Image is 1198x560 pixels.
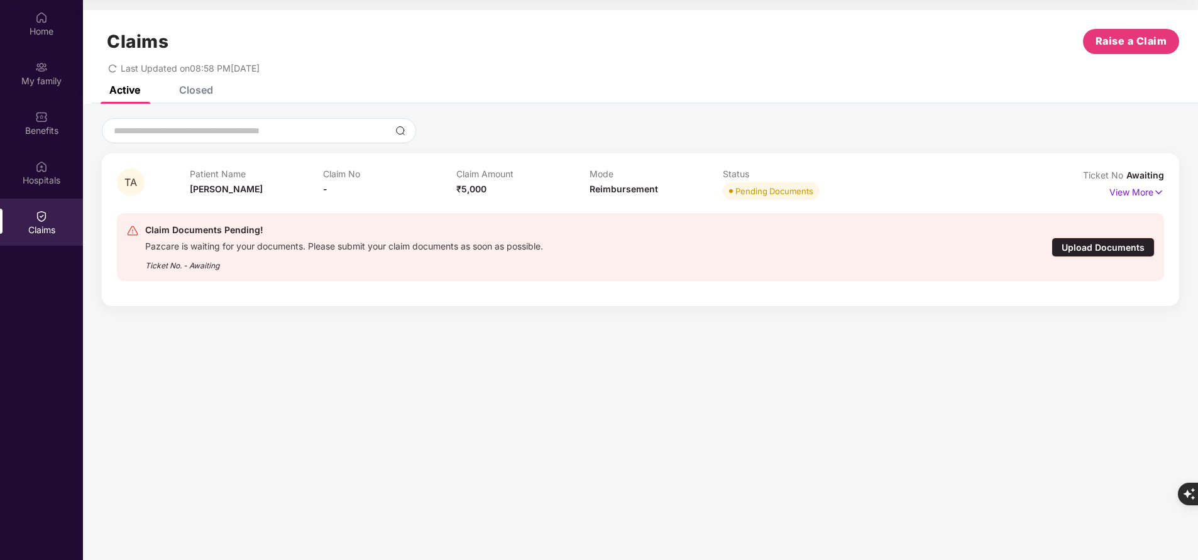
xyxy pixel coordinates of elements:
[323,184,327,194] span: -
[35,160,48,173] img: svg+xml;base64,PHN2ZyBpZD0iSG9zcGl0YWxzIiB4bWxucz0iaHR0cDovL3d3dy53My5vcmcvMjAwMC9zdmciIHdpZHRoPS...
[126,224,139,237] img: svg+xml;base64,PHN2ZyB4bWxucz0iaHR0cDovL3d3dy53My5vcmcvMjAwMC9zdmciIHdpZHRoPSIyNCIgaGVpZ2h0PSIyNC...
[1109,182,1164,199] p: View More
[108,63,117,74] span: redo
[124,177,137,188] span: TA
[190,168,323,179] p: Patient Name
[1096,33,1167,49] span: Raise a Claim
[590,168,723,179] p: Mode
[1126,170,1164,180] span: Awaiting
[395,126,405,136] img: svg+xml;base64,PHN2ZyBpZD0iU2VhcmNoLTMyeDMyIiB4bWxucz0iaHR0cDovL3d3dy53My5vcmcvMjAwMC9zdmciIHdpZH...
[35,210,48,222] img: svg+xml;base64,PHN2ZyBpZD0iQ2xhaW0iIHhtbG5zPSJodHRwOi8vd3d3LnczLm9yZy8yMDAwL3N2ZyIgd2lkdGg9IjIwIi...
[1083,170,1126,180] span: Ticket No
[109,84,140,96] div: Active
[35,111,48,123] img: svg+xml;base64,PHN2ZyBpZD0iQmVuZWZpdHMiIHhtbG5zPSJodHRwOi8vd3d3LnczLm9yZy8yMDAwL3N2ZyIgd2lkdGg9Ij...
[1153,185,1164,199] img: svg+xml;base64,PHN2ZyB4bWxucz0iaHR0cDovL3d3dy53My5vcmcvMjAwMC9zdmciIHdpZHRoPSIxNyIgaGVpZ2h0PSIxNy...
[456,184,486,194] span: ₹5,000
[121,63,260,74] span: Last Updated on 08:58 PM[DATE]
[735,185,813,197] div: Pending Documents
[145,252,543,272] div: Ticket No. - Awaiting
[190,184,263,194] span: [PERSON_NAME]
[1083,29,1179,54] button: Raise a Claim
[323,168,456,179] p: Claim No
[590,184,658,194] span: Reimbursement
[179,84,213,96] div: Closed
[1052,238,1155,257] div: Upload Documents
[145,238,543,252] div: Pazcare is waiting for your documents. Please submit your claim documents as soon as possible.
[723,168,856,179] p: Status
[456,168,590,179] p: Claim Amount
[35,11,48,24] img: svg+xml;base64,PHN2ZyBpZD0iSG9tZSIgeG1sbnM9Imh0dHA6Ly93d3cudzMub3JnLzIwMDAvc3ZnIiB3aWR0aD0iMjAiIG...
[107,31,168,52] h1: Claims
[35,61,48,74] img: svg+xml;base64,PHN2ZyB3aWR0aD0iMjAiIGhlaWdodD0iMjAiIHZpZXdCb3g9IjAgMCAyMCAyMCIgZmlsbD0ibm9uZSIgeG...
[145,222,543,238] div: Claim Documents Pending!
